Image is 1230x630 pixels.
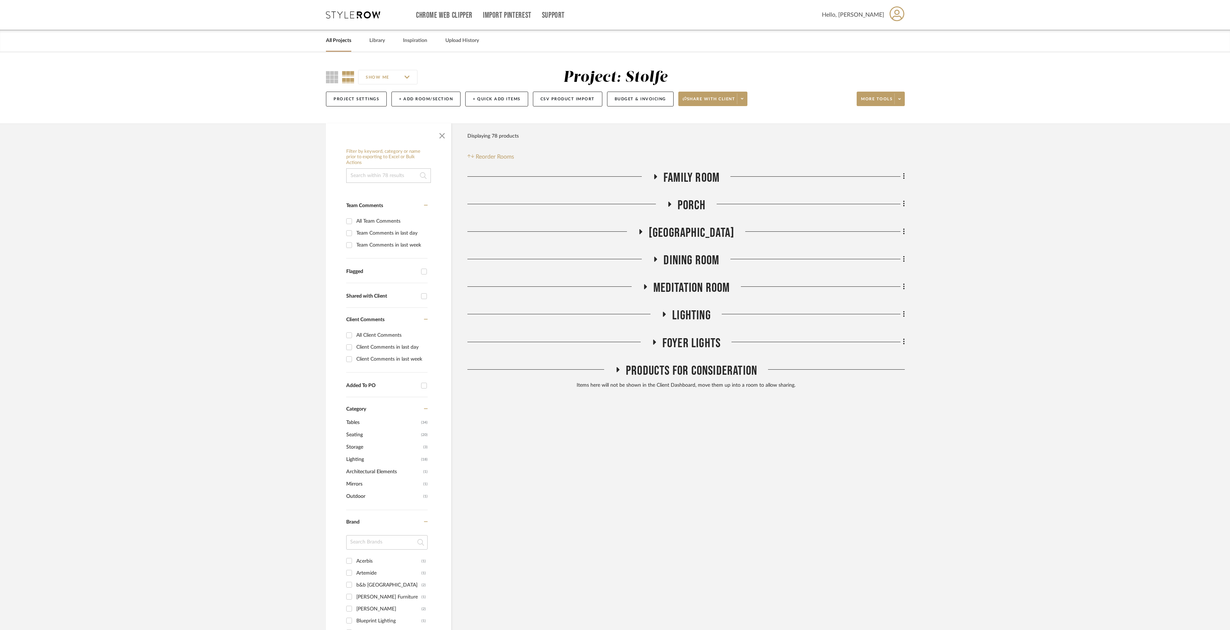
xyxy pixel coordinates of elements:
[356,227,426,239] div: Team Comments in last day
[346,429,419,441] span: Seating
[467,382,905,390] div: Items here will not be shown in the Client Dashboard, move them up into a room to allow sharing.
[663,253,719,268] span: Dining Room
[678,92,748,106] button: Share with client
[435,127,449,142] button: Close
[476,152,514,161] span: Reorder Rooms
[391,92,461,106] button: + Add Room/Section
[626,363,757,379] span: Products For Consideration
[356,615,421,627] div: Blueprint Lighting
[445,36,479,46] a: Upload History
[356,215,426,227] div: All Team Comments
[346,149,431,166] h6: Filter by keyword, category or name prior to exporting to Excel or Bulk Actions
[346,478,421,490] span: Mirrors
[356,329,426,341] div: All Client Comments
[356,555,421,567] div: Acerbis
[403,36,427,46] a: Inspiration
[356,591,421,603] div: [PERSON_NAME] Furniture
[421,555,426,567] div: (1)
[607,92,674,106] button: Budget & Invoicing
[356,603,421,615] div: [PERSON_NAME]
[467,129,519,143] div: Displaying 78 products
[683,96,735,107] span: Share with client
[346,317,385,322] span: Client Comments
[346,441,421,453] span: Storage
[421,454,428,465] span: (18)
[662,336,721,351] span: Foyer Lights
[346,203,383,208] span: Team Comments
[346,490,421,503] span: Outdoor
[857,92,905,106] button: More tools
[326,92,387,106] button: Project Settings
[861,96,892,107] span: More tools
[423,491,428,502] span: (1)
[346,383,417,389] div: Added To PO
[678,198,706,213] span: Porch
[346,520,360,525] span: Brand
[356,353,426,365] div: Client Comments in last week
[421,429,428,441] span: (20)
[356,239,426,251] div: Team Comments in last week
[346,535,428,550] input: Search Brands
[423,478,428,490] span: (1)
[421,603,426,615] div: (2)
[563,70,667,85] div: Project: Stolfe
[423,441,428,453] span: (3)
[369,36,385,46] a: Library
[467,152,514,161] button: Reorder Rooms
[346,293,417,299] div: Shared with Client
[533,92,602,106] button: CSV Product Import
[663,170,720,186] span: Family Room
[465,92,528,106] button: + Quick Add Items
[483,12,531,18] a: Import Pinterest
[421,567,426,579] div: (1)
[346,168,431,183] input: Search within 78 results
[421,591,426,603] div: (1)
[356,567,421,579] div: Artemide
[822,10,884,19] span: Hello, [PERSON_NAME]
[423,466,428,478] span: (1)
[356,341,426,353] div: Client Comments in last day
[649,225,734,241] span: [GEOGRAPHIC_DATA]
[672,308,711,323] span: Lighting
[356,579,421,591] div: b&b [GEOGRAPHIC_DATA]
[346,269,417,275] div: Flagged
[326,36,351,46] a: All Projects
[346,466,421,478] span: Architectural Elements
[653,280,730,296] span: Meditation Room
[416,12,472,18] a: Chrome Web Clipper
[346,453,419,466] span: Lighting
[542,12,565,18] a: Support
[421,579,426,591] div: (2)
[346,416,419,429] span: Tables
[346,406,366,412] span: Category
[421,615,426,627] div: (1)
[421,417,428,428] span: (34)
